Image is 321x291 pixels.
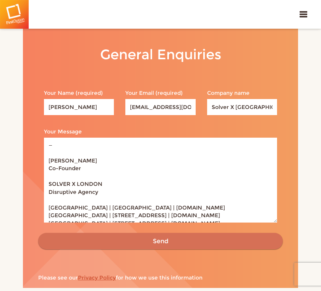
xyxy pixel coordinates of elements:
legend: General Enquiries [38,28,283,82]
a: Privacy Policy [78,274,116,281]
input: Send [38,233,283,250]
label: Your Message [38,125,283,228]
label: Company name [201,87,283,120]
input: Your Email (required) [125,99,195,115]
textarea: Your Message [44,138,277,222]
span: Please see our for how we use this information [38,274,203,281]
input: Your Name (required) [44,99,114,115]
label: Your Email (required) [120,87,201,120]
input: Company name [207,99,277,115]
label: Your Name (required) [38,87,120,120]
